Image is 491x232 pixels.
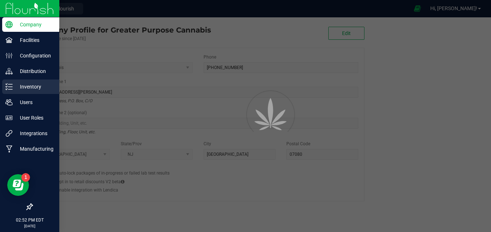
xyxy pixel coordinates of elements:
[7,174,29,196] iframe: Resource center
[3,223,56,229] p: [DATE]
[5,68,13,75] inline-svg: Distribution
[5,114,13,121] inline-svg: User Roles
[5,52,13,59] inline-svg: Configuration
[13,113,56,122] p: User Roles
[13,145,56,153] p: Manufacturing
[5,130,13,137] inline-svg: Integrations
[3,217,56,223] p: 02:52 PM EDT
[21,173,30,182] iframe: Resource center unread badge
[5,83,13,90] inline-svg: Inventory
[5,99,13,106] inline-svg: Users
[13,36,56,44] p: Facilities
[5,36,13,44] inline-svg: Facilities
[13,67,56,76] p: Distribution
[13,98,56,107] p: Users
[13,20,56,29] p: Company
[5,145,13,152] inline-svg: Manufacturing
[13,129,56,138] p: Integrations
[13,51,56,60] p: Configuration
[5,21,13,28] inline-svg: Company
[13,82,56,91] p: Inventory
